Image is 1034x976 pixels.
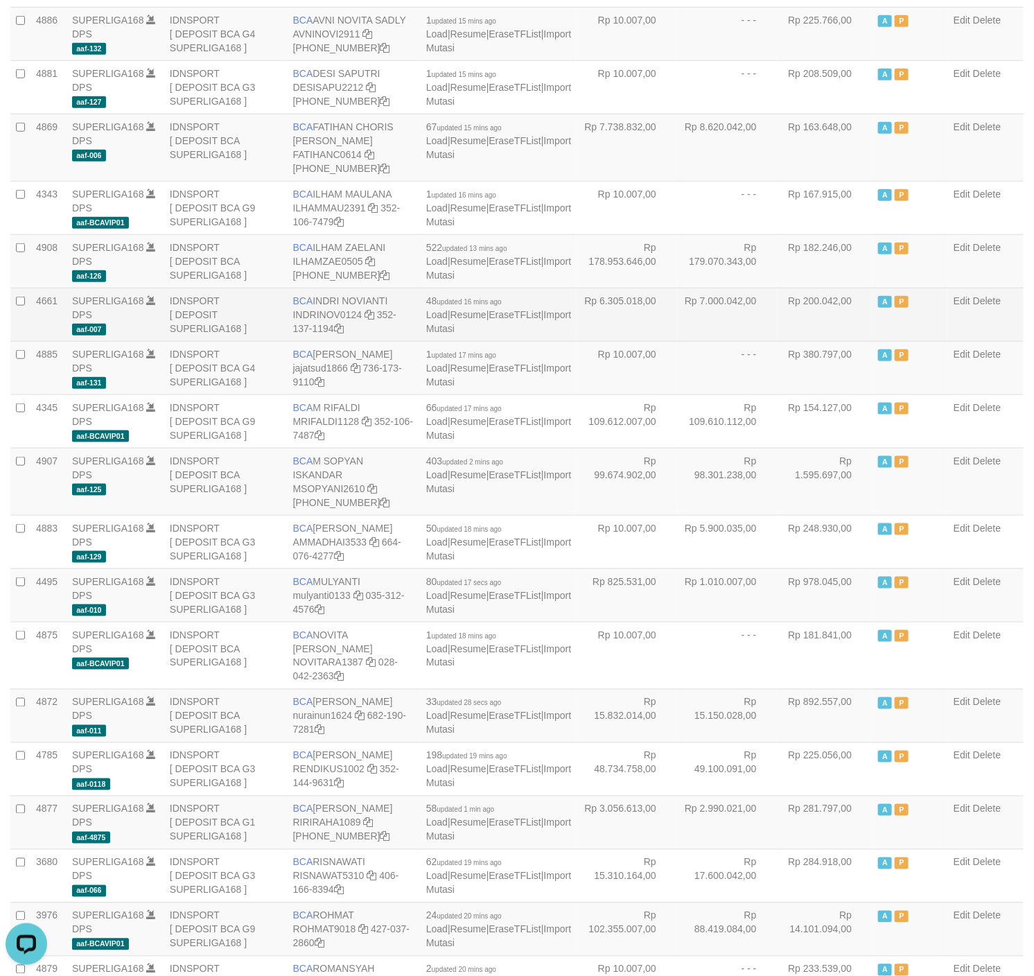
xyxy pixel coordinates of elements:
a: Edit [954,15,970,26]
span: Active [878,456,892,468]
a: Copy 6821907281 to clipboard [315,724,324,735]
span: | | | [426,68,571,107]
span: | | | [426,121,571,160]
a: Load [426,537,448,548]
span: updated 17 mins ago [437,405,502,412]
a: Load [426,764,448,775]
span: | | | [426,189,571,227]
a: Edit [954,242,970,253]
td: ILHAM MAULANA 352-106-7479 [288,181,421,234]
a: EraseTFList [489,643,541,654]
a: Load [426,135,448,146]
a: EraseTFList [489,309,541,320]
span: Paused [895,69,909,80]
span: updated 13 mins ago [442,245,507,252]
a: RENDIKUS1002 [293,764,365,775]
a: Delete [973,455,1001,467]
td: Rp 10.007,00 [577,181,677,234]
a: Copy MSOPYANI2610 to clipboard [367,483,377,494]
span: | | | [426,402,571,441]
a: SUPERLIGA168 [72,910,144,921]
a: Copy RENDIKUS1002 to clipboard [367,764,377,775]
a: SUPERLIGA168 [72,68,144,79]
a: Load [426,924,448,935]
a: Import Mutasi [426,28,571,53]
a: Import Mutasi [426,309,571,334]
td: - - - [677,341,778,394]
a: ILHAMZAE0505 [293,256,363,267]
a: Delete [973,750,1001,761]
td: DPS [67,341,164,394]
span: aaf-007 [72,324,106,335]
a: Copy nurainun1624 to clipboard [355,711,365,722]
a: Copy 4062281611 to clipboard [380,831,390,842]
a: Copy mulyanti0133 to clipboard [353,590,363,601]
span: updated 15 mins ago [432,17,496,25]
a: SUPERLIGA168 [72,697,144,708]
a: Copy 3521371194 to clipboard [334,323,344,334]
a: Edit [954,523,970,534]
a: MSOPYANI2610 [293,483,365,494]
span: Paused [895,122,909,134]
a: nurainun1624 [293,711,353,722]
a: ROHMAT9018 [293,924,356,935]
td: IDNSPORT [ DEPOSIT BCA SUPERLIGA168 ] [164,448,288,515]
a: SUPERLIGA168 [72,455,144,467]
span: BCA [293,242,313,253]
span: aaf-006 [72,150,106,162]
a: Delete [973,15,1001,26]
a: Delete [973,910,1001,921]
a: Resume [450,817,487,828]
a: Copy ILHAMMAU2391 to clipboard [369,202,378,214]
a: Delete [973,857,1001,868]
a: Resume [450,469,487,480]
a: Resume [450,643,487,654]
td: Rp 98.301.238,00 [677,448,778,515]
td: 4885 [30,341,67,394]
span: Paused [895,15,909,27]
td: FATIHAN CHORIS [PERSON_NAME] [PHONE_NUMBER] [288,114,421,181]
span: 1 [426,15,496,26]
span: Active [878,189,892,201]
a: Import Mutasi [426,711,571,735]
td: IDNSPORT [ DEPOSIT BCA SUPERLIGA168 ] [164,234,288,288]
a: Load [426,871,448,882]
a: Delete [973,189,1001,200]
a: Import Mutasi [426,537,571,561]
a: EraseTFList [489,590,541,601]
a: Load [426,643,448,654]
span: aaf-131 [72,377,106,389]
a: Load [426,82,448,93]
td: DPS [67,60,164,114]
a: EraseTFList [489,135,541,146]
td: IDNSPORT [ DEPOSIT BCA G3 SUPERLIGA168 ] [164,60,288,114]
a: SUPERLIGA168 [72,576,144,587]
span: 67 [426,121,502,132]
a: Delete [973,68,1001,79]
td: 4343 [30,181,67,234]
span: Paused [895,403,909,415]
td: DPS [67,288,164,341]
span: Active [878,243,892,254]
a: Edit [954,68,970,79]
a: EraseTFList [489,764,541,775]
a: Delete [973,697,1001,708]
td: Rp 109.610.112,00 [677,394,778,448]
span: 66 [426,402,502,413]
span: Active [878,349,892,361]
span: BCA [293,349,313,360]
span: 522 [426,242,507,253]
td: Rp 200.042,00 [778,288,873,341]
a: Load [426,202,448,214]
a: Copy jajatsud1866 to clipboard [351,363,360,374]
span: Paused [895,189,909,201]
a: EraseTFList [489,817,541,828]
a: Import Mutasi [426,643,571,668]
a: Copy 4062280631 to clipboard [380,270,390,281]
a: Copy 4062301418 to clipboard [380,497,390,508]
a: Copy 4062280453 to clipboard [380,96,390,107]
a: SUPERLIGA168 [72,629,144,640]
span: | | | [426,455,571,494]
span: BCA [293,295,313,306]
a: Delete [973,576,1001,587]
